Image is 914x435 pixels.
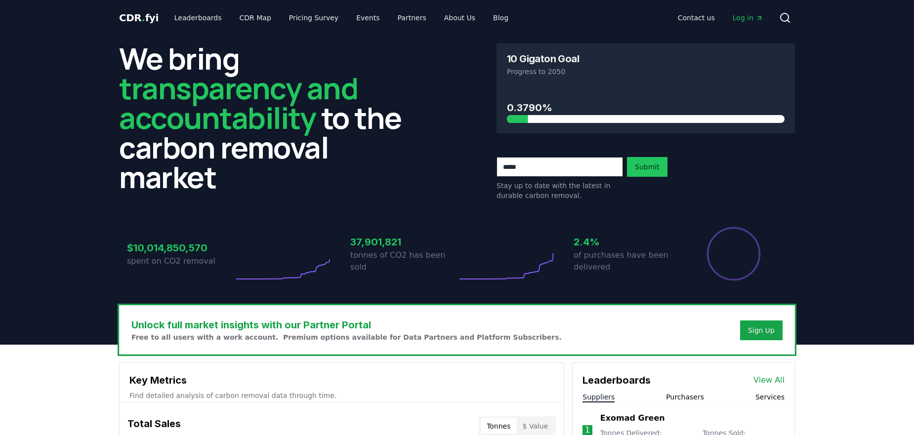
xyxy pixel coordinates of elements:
[131,332,562,342] p: Free to all users with a work account. Premium options available for Data Partners and Platform S...
[131,317,562,332] h3: Unlock full market insights with our Partner Portal
[507,54,579,64] h3: 10 Gigaton Goal
[166,9,230,27] a: Leaderboards
[348,9,387,27] a: Events
[436,9,483,27] a: About Us
[127,240,234,255] h3: $10,014,850,570
[129,373,554,388] h3: Key Metrics
[497,181,623,200] p: Stay up to date with the latest in durable carbon removal.
[281,9,346,27] a: Pricing Survey
[517,418,554,434] button: $ Value
[748,325,775,335] a: Sign Up
[127,255,234,267] p: spent on CO2 removal
[670,9,723,27] a: Contact us
[481,418,516,434] button: Tonnes
[755,392,785,402] button: Services
[390,9,434,27] a: Partners
[119,12,159,24] span: CDR fyi
[725,9,771,27] a: Log in
[574,249,680,273] p: of purchases have been delivered
[119,11,159,25] a: CDR.fyi
[350,235,457,249] h3: 37,901,821
[582,392,615,402] button: Suppliers
[485,9,516,27] a: Blog
[733,13,763,23] span: Log in
[666,392,704,402] button: Purchasers
[753,374,785,386] a: View All
[350,249,457,273] p: tonnes of CO2 has been sold
[142,12,145,24] span: .
[670,9,771,27] nav: Main
[119,68,358,138] span: transparency and accountability
[740,320,783,340] button: Sign Up
[119,43,417,192] h2: We bring to the carbon removal market
[574,235,680,249] h3: 2.4%
[507,67,785,77] p: Progress to 2050
[129,391,554,400] p: Find detailed analysis of carbon removal data through time.
[582,373,651,388] h3: Leaderboards
[507,100,785,115] h3: 0.3790%
[600,412,665,424] a: Exomad Green
[706,226,761,281] div: Percentage of sales delivered
[232,9,279,27] a: CDR Map
[166,9,516,27] nav: Main
[627,157,667,177] button: Submit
